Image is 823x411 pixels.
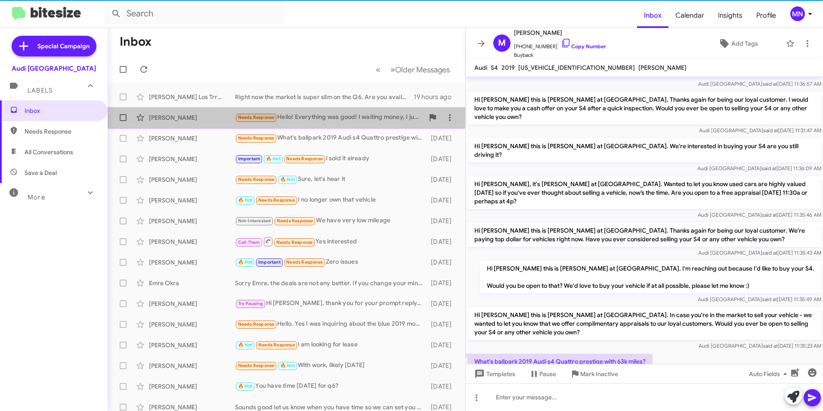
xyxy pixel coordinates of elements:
span: said at [762,296,777,302]
div: MN [790,6,805,21]
span: Audi [GEOGRAPHIC_DATA] [DATE] 11:35:46 AM [698,212,821,218]
span: 🔥 Hot [238,259,253,265]
button: Pause [522,366,563,382]
div: [PERSON_NAME] [149,175,235,184]
span: Needs Response [286,259,323,265]
div: [DATE] [427,299,458,308]
span: Needs Response [258,342,295,348]
div: [PERSON_NAME] Los Trrenas [149,93,235,101]
div: [PERSON_NAME] [149,341,235,349]
a: Insights [711,3,749,28]
div: You have time [DATE] for q6? [235,381,427,391]
span: Auto Fields [749,366,790,382]
button: Previous [371,61,386,78]
span: said at [763,342,778,349]
div: [PERSON_NAME] [149,320,235,329]
div: I sold it already [235,154,427,164]
span: All Conversations [25,148,73,156]
span: Needs Response [238,363,275,368]
div: [PERSON_NAME] [149,155,235,163]
span: Needs Response [238,321,275,327]
a: Copy Number [561,43,606,50]
div: Hello. Yes I was inquiring about the blue 2019 model 3. I was speaking to [PERSON_NAME] and [PERS... [235,319,427,329]
span: S4 [491,64,498,72]
div: Audi [GEOGRAPHIC_DATA] [12,64,96,73]
span: Older Messages [395,65,450,75]
div: I no longer own that vehicle [235,195,427,205]
span: M [498,36,506,50]
span: said at [762,249,777,256]
span: said at [761,165,777,171]
button: Mark Inactive [563,366,625,382]
span: Buyback [514,51,606,59]
a: Profile [749,3,783,28]
div: [PERSON_NAME] [149,196,235,205]
button: Next [385,61,455,78]
a: Inbox [637,3,668,28]
span: Needs Response [276,240,313,245]
span: 🔥 Hot [238,383,253,389]
div: [DATE] [427,258,458,267]
div: 19 hours ago [414,93,458,101]
div: With work, likely [DATE] [235,361,427,371]
div: [DATE] [427,341,458,349]
span: Templates [473,366,515,382]
span: [US_VEHICLE_IDENTIFICATION_NUMBER] [518,64,635,72]
span: Audi [GEOGRAPHIC_DATA] [DATE] 11:31:47 AM [699,127,821,134]
button: Templates [466,366,522,382]
p: Hi [PERSON_NAME], it's [PERSON_NAME] at [GEOGRAPHIC_DATA]. Wanted to let you know used cars are h... [467,176,821,209]
span: 2019 [501,64,515,72]
span: [PHONE_NUMBER] [514,38,606,51]
span: 🔥 Hot [238,342,253,348]
span: Audi [GEOGRAPHIC_DATA] [DATE] 11:35:43 AM [698,249,821,256]
button: Add Tags [694,36,782,51]
div: [DATE] [427,217,458,225]
span: Pause [539,366,556,382]
div: [PERSON_NAME] [149,361,235,370]
span: Audi [GEOGRAPHIC_DATA] [DATE] 11:35:23 AM [699,342,821,349]
span: Not-Interested [238,218,271,224]
div: Zero issues [235,257,427,267]
div: Sure, let's hear it [235,174,427,184]
span: Add Tags [731,36,758,51]
span: Audi [474,64,487,72]
span: Important [238,156,260,162]
span: Calendar [668,3,711,28]
nav: Page navigation example [371,61,455,78]
div: [DATE] [427,175,458,184]
div: [PERSON_NAME] [149,113,235,122]
span: said at [762,81,777,87]
span: 🔥 Hot [280,177,295,182]
span: Needs Response [238,135,275,141]
div: [DATE] [427,320,458,329]
span: [PERSON_NAME] [638,64,687,72]
span: Needs Response [286,156,323,162]
span: Needs Response [258,197,295,203]
div: [DATE] [427,361,458,370]
span: Needs Response [238,177,275,182]
span: Inbox [25,106,98,115]
span: Needs Response [238,115,275,120]
div: Right now the market is super slim on the Q6. Are you available on coming in to discuss options? [235,93,414,101]
span: 🔥 Hot [238,197,253,203]
span: Mark Inactive [580,366,618,382]
div: [DATE] [427,155,458,163]
p: Hi [PERSON_NAME] this is [PERSON_NAME] at [GEOGRAPHIC_DATA]. Thanks again for being our loyal cus... [467,92,821,125]
span: [PERSON_NAME] [514,28,606,38]
input: Search [104,3,285,24]
div: Hi [PERSON_NAME], thank you for your prompt reply. We revisited your deal and it looks like we're... [235,299,427,308]
h1: Inbox [120,35,152,49]
p: Hi [PERSON_NAME] this is [PERSON_NAME] at [GEOGRAPHIC_DATA]. In case you're in the market to sell... [467,307,821,340]
span: said at [762,212,777,218]
a: Special Campaign [12,36,96,56]
span: 🔥 Hot [266,156,281,162]
div: I am looking for lease [235,340,427,350]
button: Auto Fields [742,366,797,382]
span: More [28,193,45,201]
div: [DATE] [427,134,458,143]
span: Call Them [238,240,260,245]
div: What's ballpark 2019 Audi s4 Quattro prestige with 63k miles? [235,133,427,143]
div: We have very low mileage [235,216,427,226]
